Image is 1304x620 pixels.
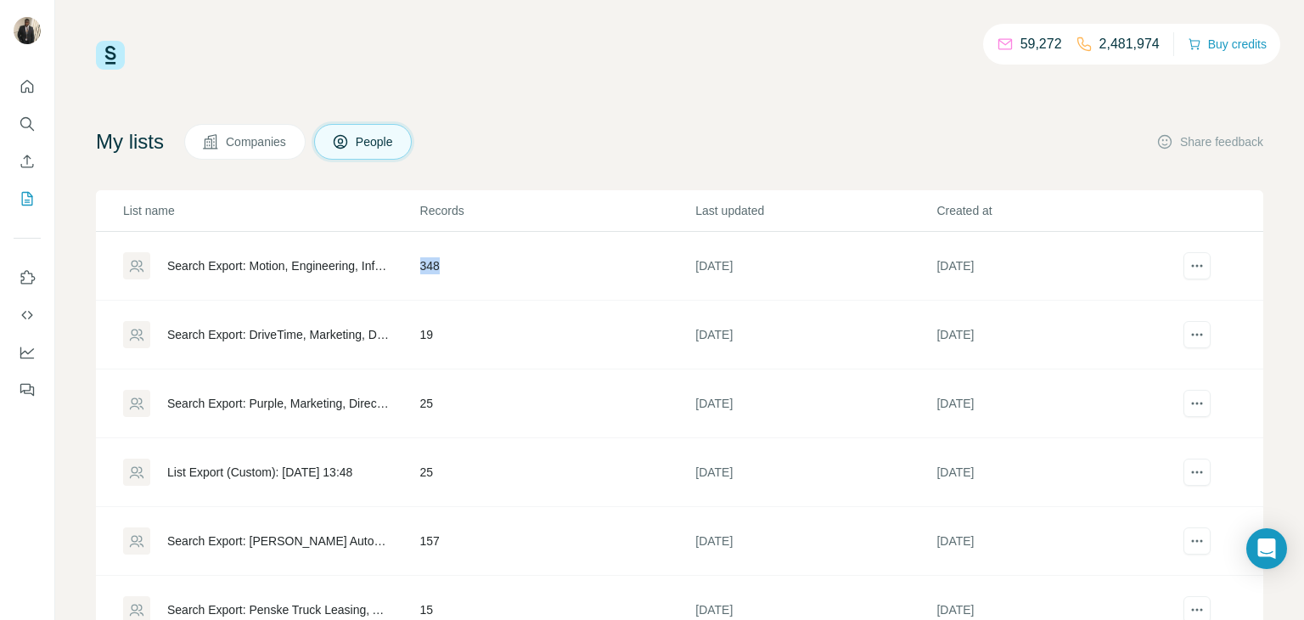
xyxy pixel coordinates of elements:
td: [DATE] [936,232,1177,301]
button: actions [1183,527,1211,555]
td: 348 [419,232,695,301]
td: 157 [419,507,695,576]
span: People [356,133,395,150]
td: [DATE] [694,438,936,507]
button: Enrich CSV [14,146,41,177]
button: Quick start [14,71,41,102]
div: Search Export: [PERSON_NAME] Automotive Group, [PERSON_NAME] Company (MHC Kenworth), [PERSON_NAME... [167,533,391,550]
button: Buy credits [1188,32,1267,56]
img: Surfe Logo [96,41,125,70]
button: actions [1183,321,1211,348]
p: Last updated [695,202,935,219]
td: [DATE] [694,301,936,369]
div: Search Export: Penske Truck Leasing, Accounting, Administrative, Information Technology, Marketin... [167,601,391,618]
button: Use Surfe on LinkedIn [14,262,41,293]
td: [DATE] [694,232,936,301]
div: Search Export: Motion, Engineering, Information Technology, Product Management, Director, Experie... [167,257,391,274]
button: Use Surfe API [14,300,41,330]
div: Search Export: DriveTime, Marketing, Director, Senior, Owner / Partner, CXO, Strategic, Experienc... [167,326,391,343]
td: [DATE] [694,507,936,576]
button: Share feedback [1156,133,1263,150]
button: actions [1183,252,1211,279]
td: [DATE] [936,438,1177,507]
div: Search Export: Purple, Marketing, Director, Experienced Manager, Vice President, Entry Level, Sen... [167,395,391,412]
td: [DATE] [936,301,1177,369]
td: [DATE] [936,369,1177,438]
td: 25 [419,369,695,438]
td: 19 [419,301,695,369]
button: actions [1183,390,1211,417]
h4: My lists [96,128,164,155]
button: Feedback [14,375,41,405]
p: 2,481,974 [1099,34,1160,54]
td: 25 [419,438,695,507]
div: List Export (Custom): [DATE] 13:48 [167,464,352,481]
div: Open Intercom Messenger [1246,528,1287,569]
button: Dashboard [14,337,41,368]
p: Created at [936,202,1176,219]
button: My lists [14,183,41,214]
button: Search [14,109,41,139]
span: Companies [226,133,288,150]
p: List name [123,202,419,219]
p: Records [420,202,694,219]
p: 59,272 [1020,34,1062,54]
button: actions [1183,459,1211,486]
td: [DATE] [936,507,1177,576]
td: [DATE] [694,369,936,438]
img: Avatar [14,17,41,44]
